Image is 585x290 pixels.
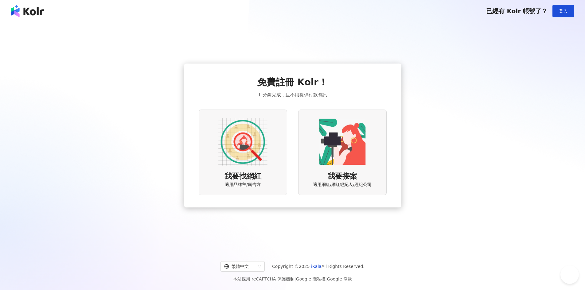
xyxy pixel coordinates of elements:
[258,91,327,99] span: 1 分鐘完成，且不用提供付款資訊
[294,276,296,281] span: |
[224,261,255,271] div: 繁體中文
[257,76,328,89] span: 免費註冊 Kolr！
[272,263,365,270] span: Copyright © 2025 All Rights Reserved.
[328,171,357,182] span: 我要接案
[560,265,579,284] iframe: Help Scout Beacon - Open
[225,182,261,188] span: 適用品牌主/廣告方
[11,5,44,17] img: logo
[224,171,261,182] span: 我要找網紅
[486,7,548,15] span: 已經有 Kolr 帳號了？
[296,276,326,281] a: Google 隱私權
[311,264,322,269] a: iKala
[326,276,327,281] span: |
[327,276,352,281] a: Google 條款
[318,117,367,166] img: KOL identity option
[218,117,267,166] img: AD identity option
[559,9,567,14] span: 登入
[233,275,352,283] span: 本站採用 reCAPTCHA 保護機制
[552,5,574,17] button: 登入
[313,182,372,188] span: 適用網紅/網紅經紀人/經紀公司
